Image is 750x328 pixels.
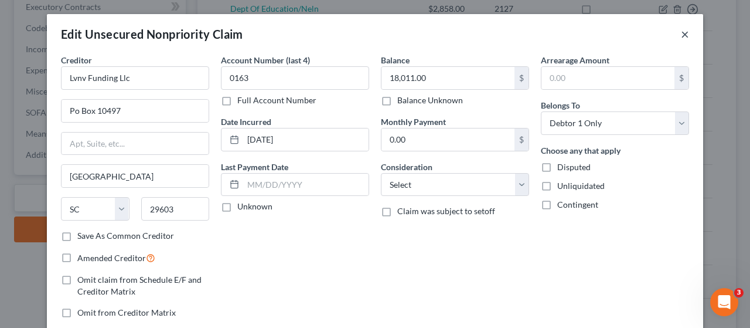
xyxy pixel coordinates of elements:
[61,55,92,65] span: Creditor
[557,162,591,172] span: Disputed
[674,67,688,89] div: $
[237,201,272,212] label: Unknown
[381,54,410,66] label: Balance
[541,67,674,89] input: 0.00
[61,26,243,42] div: Edit Unsecured Nonpriority Claim
[243,129,369,151] input: MM/DD/YYYY
[557,181,605,191] span: Unliquidated
[397,94,463,106] label: Balance Unknown
[557,199,598,209] span: Contingent
[62,100,209,122] input: Enter address...
[541,54,609,66] label: Arrearage Amount
[541,144,621,157] label: Choose any that apply
[237,94,316,106] label: Full Account Number
[62,133,209,155] input: Apt, Suite, etc...
[514,129,529,151] div: $
[541,100,580,110] span: Belongs To
[734,288,744,297] span: 3
[62,165,209,187] input: Enter city...
[221,116,271,128] label: Date Incurred
[681,27,689,41] button: ×
[381,161,432,173] label: Consideration
[243,174,369,196] input: MM/DD/YYYY
[141,197,210,221] input: Enter zip...
[514,67,529,89] div: $
[381,116,446,128] label: Monthly Payment
[221,66,369,90] input: XXXX
[61,66,209,90] input: Search creditor by name...
[397,206,495,216] span: Claim was subject to setoff
[381,129,514,151] input: 0.00
[77,230,174,242] label: Save As Common Creditor
[221,161,288,173] label: Last Payment Date
[381,67,514,89] input: 0.00
[77,307,176,317] span: Omit from Creditor Matrix
[77,253,146,263] span: Amended Creditor
[221,54,310,66] label: Account Number (last 4)
[710,288,738,316] iframe: Intercom live chat
[77,275,202,296] span: Omit claim from Schedule E/F and Creditor Matrix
